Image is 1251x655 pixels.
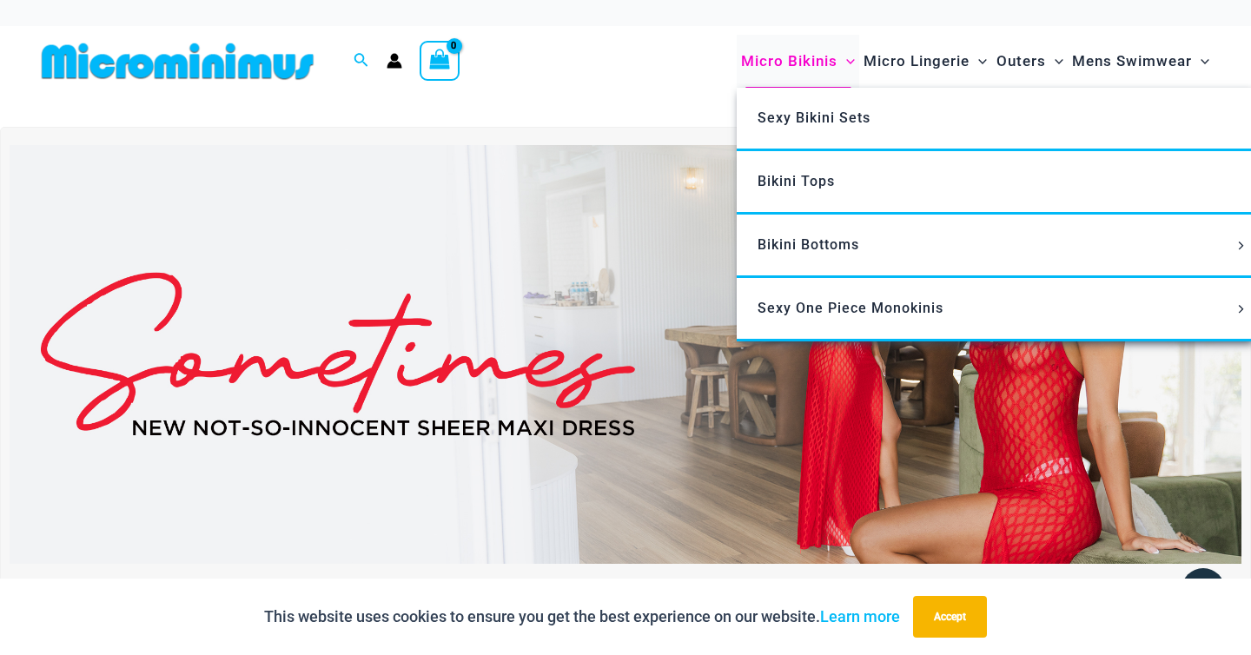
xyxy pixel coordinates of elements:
[1046,39,1063,83] span: Menu Toggle
[10,145,1241,564] img: Sometimes Red Maxi Dress
[864,39,970,83] span: Micro Lingerie
[737,35,859,88] a: Micro BikinisMenu ToggleMenu Toggle
[820,607,900,625] a: Learn more
[758,173,835,189] span: Bikini Tops
[734,32,1216,90] nav: Site Navigation
[354,50,369,72] a: Search icon link
[859,35,991,88] a: Micro LingerieMenu ToggleMenu Toggle
[741,39,837,83] span: Micro Bikinis
[1232,305,1251,314] span: Menu Toggle
[970,39,987,83] span: Menu Toggle
[1072,39,1192,83] span: Mens Swimwear
[758,109,870,126] span: Sexy Bikini Sets
[387,53,402,69] a: Account icon link
[1068,35,1214,88] a: Mens SwimwearMenu ToggleMenu Toggle
[992,35,1068,88] a: OutersMenu ToggleMenu Toggle
[913,596,987,638] button: Accept
[1232,241,1251,250] span: Menu Toggle
[420,41,460,81] a: View Shopping Cart, empty
[264,604,900,630] p: This website uses cookies to ensure you get the best experience on our website.
[996,39,1046,83] span: Outers
[35,42,321,81] img: MM SHOP LOGO FLAT
[837,39,855,83] span: Menu Toggle
[758,236,859,253] span: Bikini Bottoms
[758,300,943,316] span: Sexy One Piece Monokinis
[1192,39,1209,83] span: Menu Toggle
